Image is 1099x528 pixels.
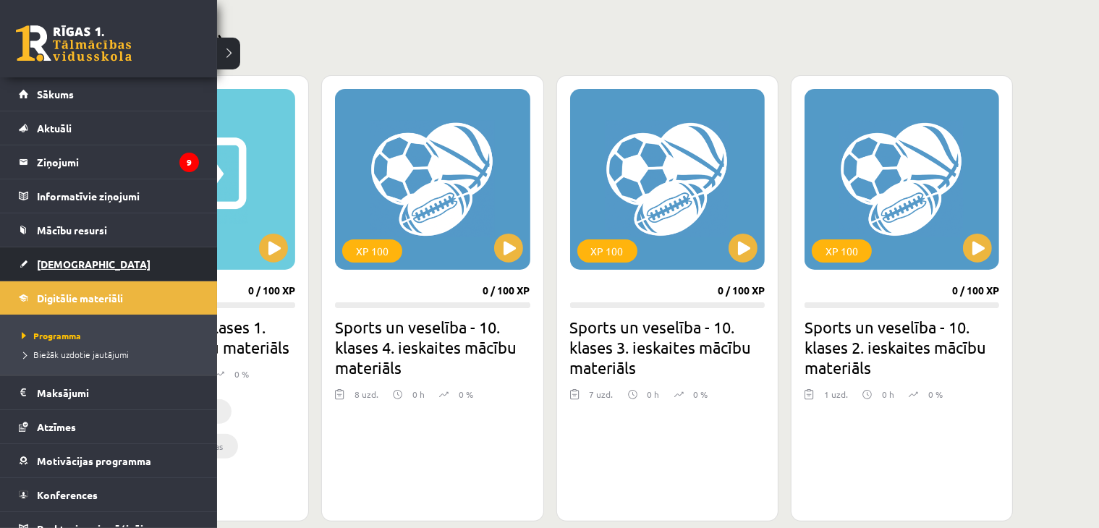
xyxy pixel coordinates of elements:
div: XP 100 [342,239,402,263]
span: Biežāk uzdotie jautājumi [18,349,129,360]
i: 9 [179,153,199,172]
h2: Sports un veselība - 10. klases 3. ieskaites mācību materiāls [570,317,765,378]
a: Konferences [19,478,199,511]
a: [DEMOGRAPHIC_DATA] [19,247,199,281]
span: Konferences [37,488,98,501]
p: 0 % [234,367,249,380]
h2: Sports un veselība - 10. klases 2. ieskaites mācību materiāls [805,317,999,378]
p: 0 h [648,388,660,401]
a: Biežāk uzdotie jautājumi [18,348,203,361]
a: Programma [18,329,203,342]
p: 0 % [928,388,943,401]
a: Digitālie materiāli [19,281,199,315]
span: Aktuāli [37,122,72,135]
a: Mācību resursi [19,213,199,247]
a: Ziņojumi9 [19,145,199,179]
a: Sākums [19,77,199,111]
a: Motivācijas programma [19,444,199,477]
p: 0 % [459,388,473,401]
a: Atzīmes [19,410,199,443]
p: 0 h [882,388,894,401]
div: 1 uzd. [824,388,848,409]
legend: Maksājumi [37,376,199,409]
h2: Sports un veselība - 10. klases 4. ieskaites mācību materiāls [335,317,530,378]
span: Digitālie materiāli [37,291,123,305]
a: Rīgas 1. Tālmācības vidusskola [16,25,132,61]
a: Aktuāli [19,111,199,145]
div: XP 100 [812,239,872,263]
span: Motivācijas programma [37,454,151,467]
legend: Informatīvie ziņojumi [37,179,199,213]
legend: Ziņojumi [37,145,199,179]
p: 0 % [694,388,708,401]
a: Maksājumi [19,376,199,409]
div: 8 uzd. [355,388,378,409]
span: Mācību resursi [37,223,107,237]
div: XP 100 [577,239,637,263]
p: 0 h [412,388,425,401]
span: Atzīmes [37,420,76,433]
a: Informatīvie ziņojumi [19,179,199,213]
span: Sākums [37,88,74,101]
span: [DEMOGRAPHIC_DATA] [37,257,150,271]
h2: Pieejamie (9) [87,30,1013,58]
div: 7 uzd. [590,388,614,409]
span: Programma [18,330,81,341]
